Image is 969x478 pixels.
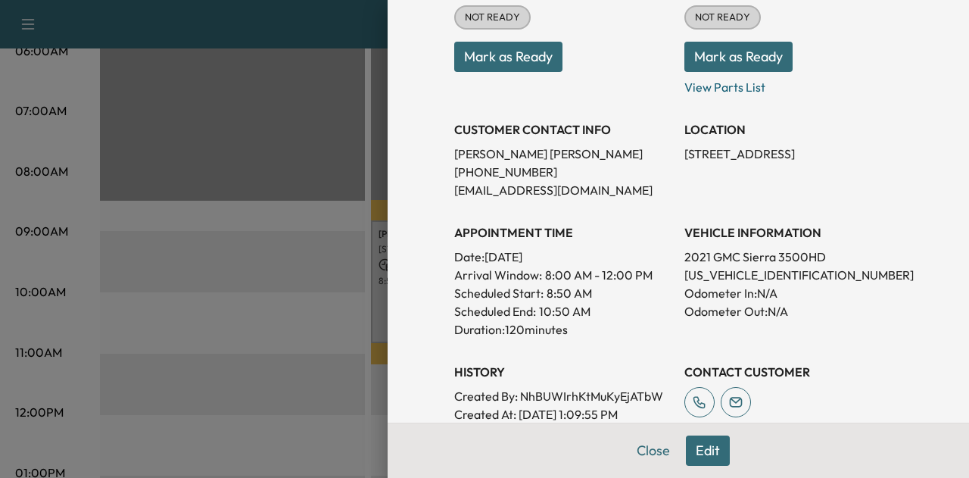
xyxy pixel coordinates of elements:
p: Scheduled Start: [454,284,544,302]
span: 8:00 AM - 12:00 PM [545,266,653,284]
h3: CONTACT CUSTOMER [684,363,902,381]
p: View Parts List [684,72,902,96]
p: [EMAIL_ADDRESS][DOMAIN_NAME] [454,181,672,199]
p: Odometer In: N/A [684,284,902,302]
p: Scheduled End: [454,302,536,320]
h3: CUSTOMER CONTACT INFO [454,120,672,139]
p: 8:50 AM [547,284,592,302]
p: Duration: 120 minutes [454,320,672,339]
button: Close [627,436,680,466]
button: Mark as Ready [454,42,562,72]
h3: History [454,363,672,381]
h3: VEHICLE INFORMATION [684,223,902,242]
p: Odometer Out: N/A [684,302,902,320]
h3: LOCATION [684,120,902,139]
span: NOT READY [686,10,759,25]
p: Date: [DATE] [454,248,672,266]
p: [US_VEHICLE_IDENTIFICATION_NUMBER] [684,266,902,284]
p: 2021 GMC Sierra 3500HD [684,248,902,266]
p: Created At : [DATE] 1:09:55 PM [454,405,672,423]
p: Arrival Window: [454,266,672,284]
p: Created By : NhBUWIrhKtMuKyEjATbW [454,387,672,405]
span: NOT READY [456,10,529,25]
p: [STREET_ADDRESS] [684,145,902,163]
button: Mark as Ready [684,42,793,72]
h3: APPOINTMENT TIME [454,223,672,242]
p: [PHONE_NUMBER] [454,163,672,181]
button: Edit [686,436,730,466]
p: 10:50 AM [539,302,590,320]
p: [PERSON_NAME] [PERSON_NAME] [454,145,672,163]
